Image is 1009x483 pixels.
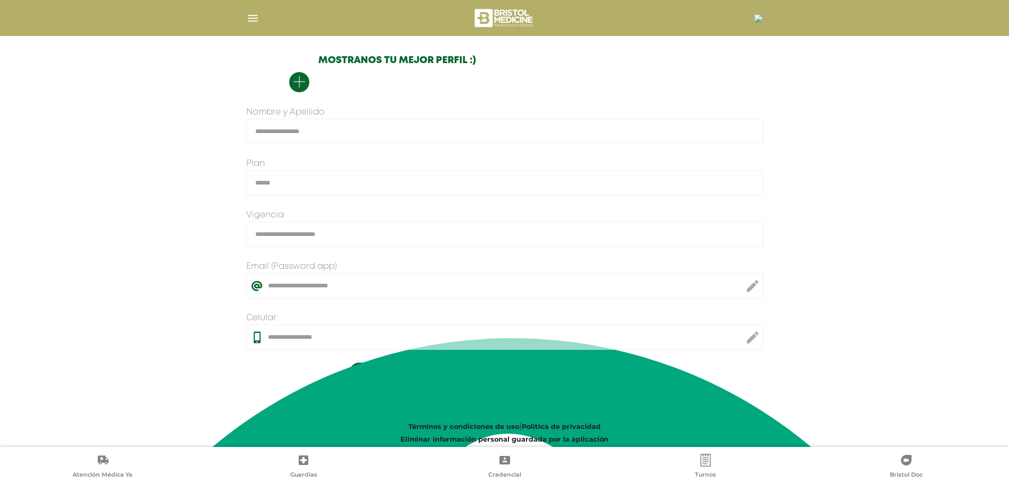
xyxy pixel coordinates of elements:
a: Guardias [203,454,404,481]
a: Atención Médica Ya [2,454,203,481]
a: Eliminar información personal guardada por la aplicación [400,435,609,443]
a: Bristol Doc [806,454,1007,481]
span: Guardias [290,471,317,480]
img: bristol-medicine-blanco.png [473,5,536,31]
h2: Mostranos tu mejor perfil :) [318,55,476,67]
span: Turnos [695,471,716,480]
a: Política de privacidad [522,423,601,431]
span: Bristol Doc [890,471,923,480]
a: Turnos [605,454,806,481]
label: Vigencia [246,209,284,222]
label: Email (Password app) [246,260,337,273]
img: Cober_menu-lines-white.svg [246,12,260,25]
a: Términos y condiciones de uso [408,423,519,431]
span: Credencial [488,471,521,480]
label: Nombre y Apellido [246,106,325,119]
a: Credencial [404,454,605,481]
span: Atención Médica Ya [73,471,132,480]
img: 16848 [754,14,763,23]
label: Plan [246,157,265,170]
div: | [226,420,784,445]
